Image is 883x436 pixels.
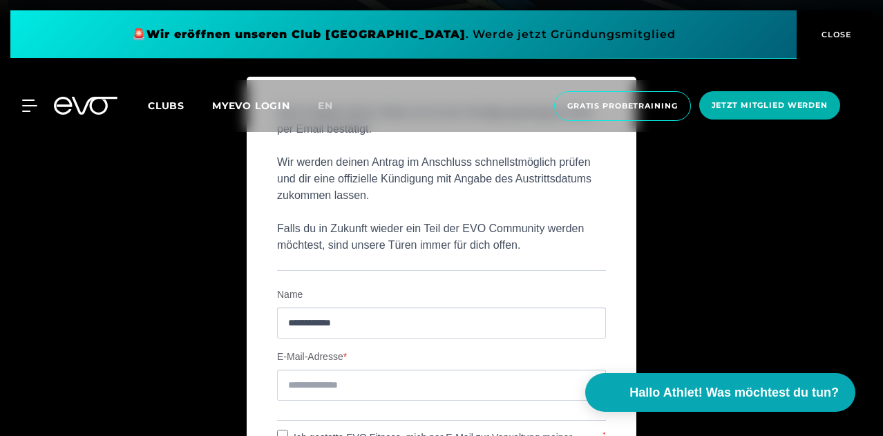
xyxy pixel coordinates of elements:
[148,99,212,112] a: Clubs
[277,104,606,254] p: Nach Angabe deiner Daten wir dir der Kündigungseingang sofort per Email bestätigt. Wir werden dei...
[277,307,606,339] input: Name
[695,91,844,121] a: Jetzt Mitglied werden
[567,100,678,112] span: Gratis Probetraining
[212,99,290,112] a: MYEVO LOGIN
[629,383,839,402] span: Hallo Athlet! Was möchtest du tun?
[712,99,828,111] span: Jetzt Mitglied werden
[797,10,873,59] button: CLOSE
[277,370,606,401] input: E-Mail-Adresse
[318,98,350,114] a: en
[277,350,606,364] label: E-Mail-Adresse
[318,99,333,112] span: en
[277,287,606,302] label: Name
[550,91,695,121] a: Gratis Probetraining
[818,28,852,41] span: CLOSE
[148,99,184,112] span: Clubs
[585,373,855,412] button: Hallo Athlet! Was möchtest du tun?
